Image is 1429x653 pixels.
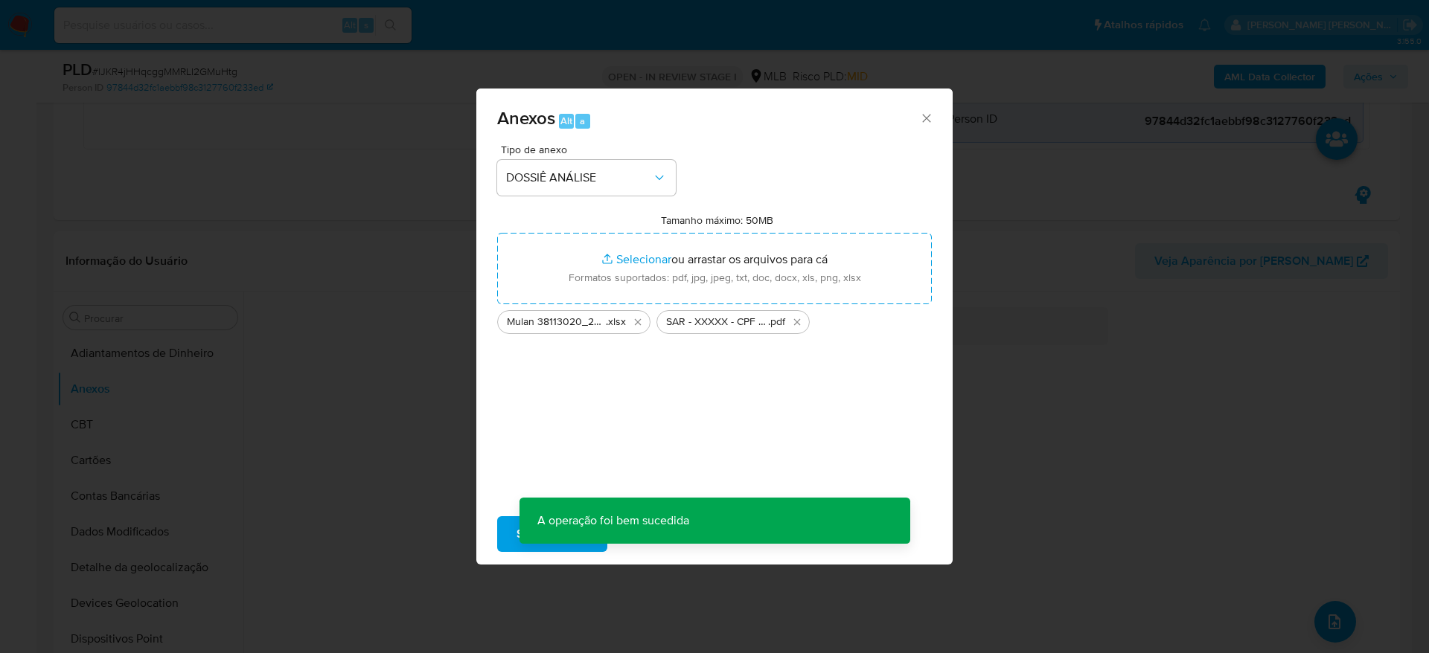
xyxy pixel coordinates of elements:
[507,315,606,329] span: Mulan 38113020_2025_08_19_08_53_20
[497,160,676,196] button: DOSSIÊ ANÁLISE
[788,313,806,331] button: Excluir SAR - XXXXX - CPF 03697343947 - RODRIGO NAVARRO XAVIER.pdf
[520,498,707,544] p: A operação foi bem sucedida
[517,518,588,550] span: Subir arquivo
[506,170,652,185] span: DOSSIÊ ANÁLISE
[497,304,932,334] ul: Arquivos selecionados
[497,516,607,552] button: Subir arquivo
[606,315,626,329] span: .xlsx
[580,114,585,128] span: a
[560,114,572,128] span: Alt
[661,213,773,227] label: Tamanho máximo: 50MB
[629,313,647,331] button: Excluir Mulan 38113020_2025_08_19_08_53_20.xlsx
[768,315,785,329] span: .pdf
[501,144,680,155] span: Tipo de anexo
[497,105,555,131] span: Anexos
[633,518,681,550] span: Cancelar
[666,315,768,329] span: SAR - XXXXX - CPF 03697343947 - [PERSON_NAME]
[919,111,933,124] button: Fechar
